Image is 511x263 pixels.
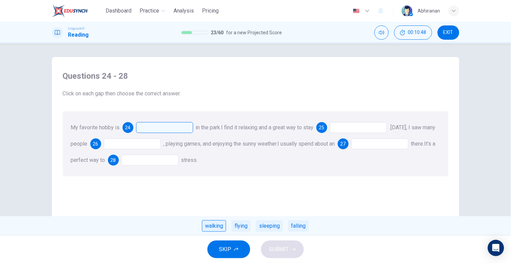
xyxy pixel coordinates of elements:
img: EduSynch logo [52,4,88,18]
h4: Questions 24 - 28 [63,71,449,81]
span: . [390,124,391,131]
div: flying [232,220,251,232]
span: 26 [93,142,98,146]
span: 28 [111,158,116,163]
span: 27 [341,142,346,146]
div: sleeping [256,220,283,232]
span: Linguaskill [68,26,85,31]
span: 25 [319,125,325,130]
button: Practice [137,5,168,17]
button: Dashboard [103,5,134,17]
div: falling [288,220,309,232]
span: for a new Projected Score [226,29,282,37]
span: My favorite hobby is [71,124,120,131]
span: I usually spend about an [278,140,335,147]
span: Analysis [174,7,194,15]
span: I find it relaxing and a great way to stay [221,124,314,131]
span: Click on each gap then choose the correct answer. [63,90,449,98]
h1: Reading [68,31,89,39]
span: there. [411,140,424,147]
img: en [352,8,361,14]
button: Analysis [171,5,197,17]
span: Practice [140,7,159,15]
span: SKIP [219,245,232,254]
span: , playing games, and enjoying the sunny weather. [164,140,278,147]
button: EXIT [438,25,459,40]
span: Dashboard [106,7,131,15]
span: Pricing [202,7,219,15]
span: 00:10:48 [408,30,426,35]
span: 23 / 60 [211,29,224,37]
span: stress. [181,157,198,163]
div: Mute [375,25,389,40]
a: EduSynch logo [52,4,103,18]
button: 00:10:48 [394,25,432,40]
span: in the park. [196,124,221,131]
div: Hide [394,25,432,40]
span: 24 [125,125,131,130]
div: Abhiranan [418,7,440,15]
span: EXIT [443,30,453,35]
div: walking [202,220,226,232]
button: SKIP [207,241,250,258]
div: Open Intercom Messenger [488,240,504,256]
img: Profile picture [402,5,413,16]
button: Pricing [199,5,221,17]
